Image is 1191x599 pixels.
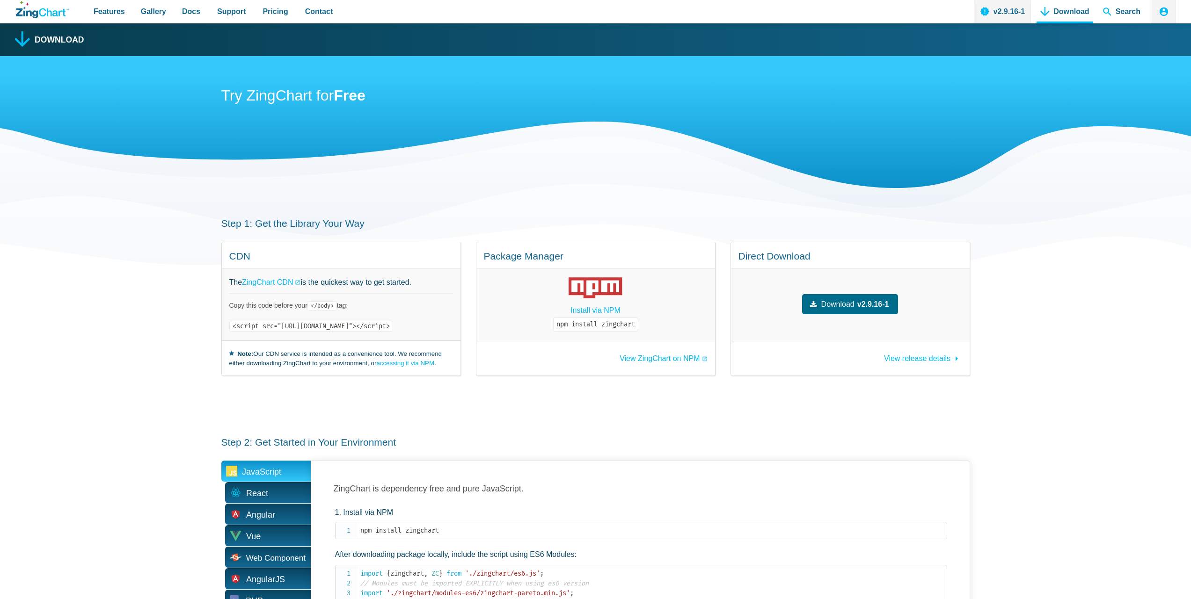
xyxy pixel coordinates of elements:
code: zingchart [360,569,947,598]
span: View release details [884,354,950,362]
span: ZC [431,570,439,577]
a: View release details [884,350,962,362]
span: import [360,589,383,597]
span: { [387,570,390,577]
span: from [446,570,461,577]
span: , [424,570,428,577]
span: Web Component [246,554,306,562]
code: npm install zingchart [360,526,947,535]
a: View ZingChart on NPM [620,355,707,362]
span: Docs [182,5,200,18]
span: Pricing [263,5,288,18]
h4: Package Manager [484,250,708,262]
span: Vue [246,529,261,544]
span: AngularJS [246,572,285,587]
h2: Try ZingChart for [221,86,970,107]
p: The is the quickest way to get started. [229,276,453,289]
span: Gallery [141,5,166,18]
span: ; [570,589,574,597]
h3: Step 2: Get Started in Your Environment [221,436,970,448]
code: <script src="[URL][DOMAIN_NAME]"></script> [229,321,393,332]
strong: Note: [237,350,253,357]
p: Copy this code before your tag: [229,301,453,310]
code: </body> [307,301,337,310]
h3: ZingChart is dependency free and pure JavaScript. [334,484,947,494]
code: npm install zingchart [553,318,638,332]
small: Our CDN service is intended as a convenience tool. We recommend either downloading ZingChart to y... [229,348,453,368]
h1: Download [35,36,84,44]
span: JavaScript [242,465,281,479]
p: After downloading package locally, include the script using ES6 Modules: [335,548,947,561]
strong: Free [334,87,365,104]
span: import [360,570,383,577]
span: } [439,570,443,577]
h4: Direct Download [738,250,962,262]
span: Contact [305,5,333,18]
h4: CDN [229,250,453,262]
span: Download [821,298,855,310]
strong: v2.9.16-1 [857,298,889,310]
a: ZingChart CDN [242,276,300,289]
a: accessing it via NPM [376,360,434,367]
span: Support [217,5,246,18]
a: ZingChart Logo. Click to return to the homepage [16,1,69,18]
span: React [246,486,268,501]
span: Features [94,5,125,18]
span: ; [540,570,544,577]
span: './zingchart/es6.js' [465,570,540,577]
span: Angular [246,508,275,522]
span: // Modules must be imported EXPLICITLY when using es6 version [360,579,589,587]
a: Install via NPM [570,304,621,317]
a: Downloadv2.9.16-1 [802,294,899,314]
span: './zingchart/modules-es6/zingchart-pareto.min.js' [387,589,570,597]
